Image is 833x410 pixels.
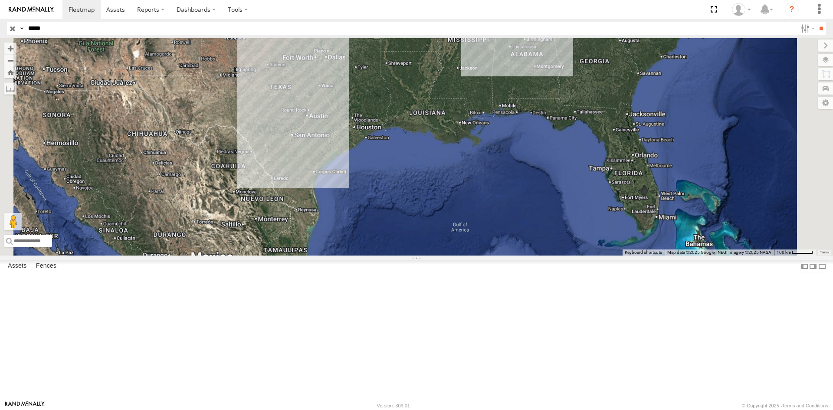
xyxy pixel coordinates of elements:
a: Visit our Website [5,401,45,410]
div: © Copyright 2025 - [742,403,828,408]
span: Map data ©2025 Google, INEGI Imagery ©2025 NASA [667,250,771,255]
label: Dock Summary Table to the Right [809,260,817,272]
button: Keyboard shortcuts [625,249,662,256]
label: Search Filter Options [797,22,816,35]
div: Carlos Ortiz [729,3,754,16]
span: 100 km [777,250,791,255]
img: rand-logo.svg [9,7,54,13]
button: Zoom Home [4,66,16,78]
a: Terms and Conditions [782,403,828,408]
div: Version: 309.01 [377,403,410,408]
label: Measure [4,82,16,95]
button: Zoom in [4,43,16,54]
a: Terms (opens in new tab) [820,251,829,254]
button: Drag Pegman onto the map to open Street View [4,213,22,230]
label: Dock Summary Table to the Left [800,260,809,272]
label: Hide Summary Table [818,260,826,272]
label: Map Settings [818,97,833,109]
button: Map Scale: 100 km per 46 pixels [774,249,816,256]
label: Fences [32,260,61,272]
i: ? [785,3,799,16]
label: Assets [3,260,31,272]
button: Zoom out [4,54,16,66]
label: Search Query [18,22,25,35]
